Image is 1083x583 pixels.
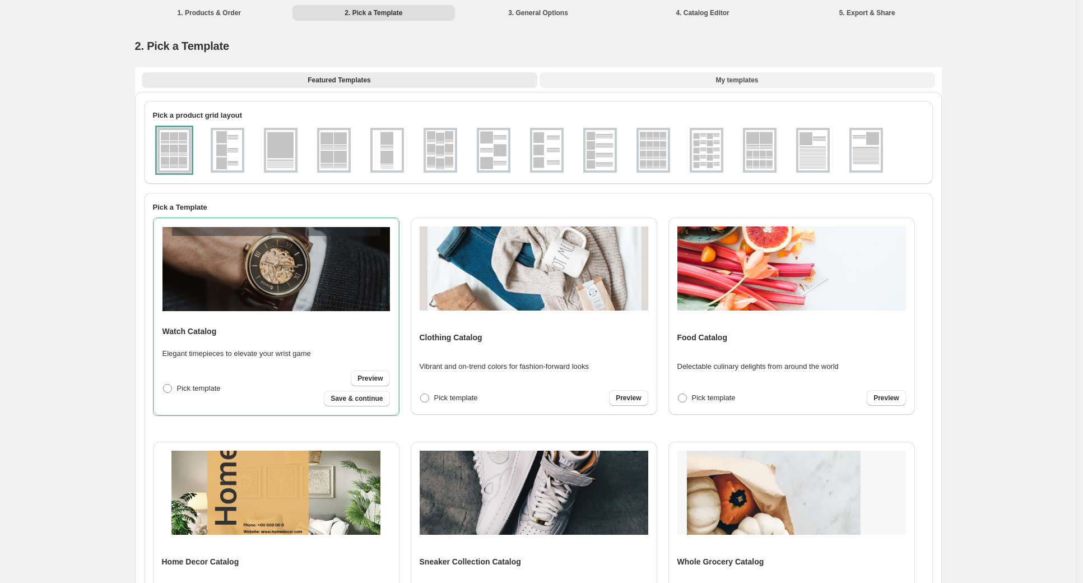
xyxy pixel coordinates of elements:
h4: Whole Grocery Catalog [677,556,764,567]
h4: Watch Catalog [162,326,217,337]
h4: Sneaker Collection Catalog [420,556,521,567]
span: My templates [715,76,758,85]
span: Preview [873,394,899,402]
span: Preview [357,374,383,383]
img: g1x3v3 [532,130,561,170]
img: g1x1v3 [852,130,881,170]
span: 2. Pick a Template [135,40,229,52]
span: Pick template [177,384,221,392]
h4: Home Decor Catalog [162,556,239,567]
p: Vibrant and on-trend colors for fashion-forward looks [420,361,589,372]
img: g4x4v1 [639,130,668,170]
h2: Pick a Template [153,202,924,213]
img: g2x2v1 [319,130,348,170]
span: Featured Templates [308,76,370,85]
button: Save & continue [324,391,389,406]
span: Preview [616,394,641,402]
a: Preview [867,390,905,406]
img: g1x3v1 [213,130,242,170]
img: g1x1v1 [266,130,295,170]
img: g1x4v1 [585,130,615,170]
span: Pick template [434,394,478,402]
img: g3x3v2 [426,130,455,170]
h4: Clothing Catalog [420,332,482,343]
p: Elegant timepieces to elevate your wrist game [162,348,311,359]
h4: Food Catalog [677,332,727,343]
img: g1x1v2 [798,130,828,170]
img: g1x3v2 [479,130,508,170]
h2: Pick a product grid layout [153,110,924,121]
p: Delectable culinary delights from around the world [677,361,839,372]
img: g2x5v1 [692,130,721,170]
a: Preview [609,390,648,406]
span: Pick template [692,394,736,402]
img: g2x1_4x2v1 [745,130,774,170]
img: g1x2v1 [373,130,402,170]
a: Preview [351,371,389,386]
span: Save & continue [331,394,383,403]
